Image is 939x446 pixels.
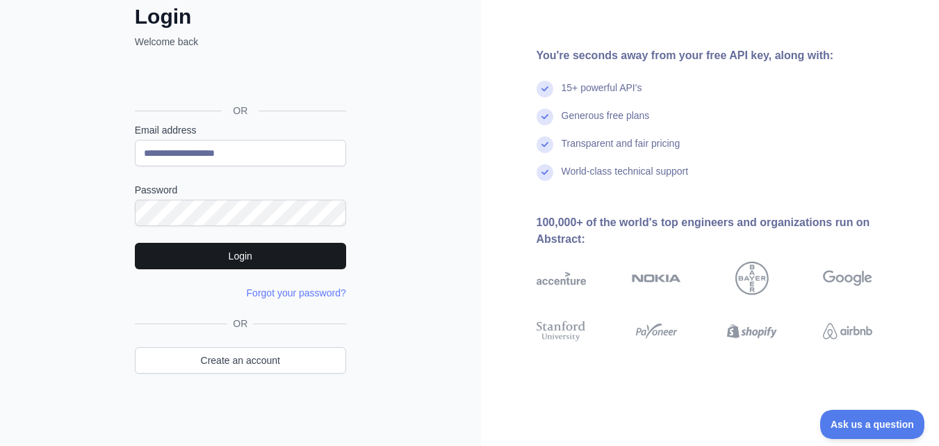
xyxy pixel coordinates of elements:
img: google [823,262,872,295]
img: shopify [727,319,776,344]
iframe: Toggle Customer Support [820,410,925,439]
img: check mark [537,109,553,125]
img: check mark [537,136,553,153]
iframe: Sign in with Google Button [128,64,350,95]
label: Email address [135,123,346,137]
img: stanford university [537,319,586,344]
img: check mark [537,81,553,97]
img: bayer [735,262,769,295]
div: World-class technical support [562,164,689,192]
a: Create an account [135,347,346,374]
a: Forgot your password? [247,287,346,298]
div: Transparent and fair pricing [562,136,680,164]
div: You're seconds away from your free API key, along with: [537,47,917,64]
label: Password [135,183,346,197]
img: airbnb [823,319,872,344]
p: Welcome back [135,35,346,49]
div: Generous free plans [562,109,650,136]
img: nokia [632,262,681,295]
div: 15+ powerful API's [562,81,642,109]
span: OR [227,317,253,330]
button: Login [135,243,346,269]
div: 100,000+ of the world's top engineers and organizations run on Abstract: [537,214,917,248]
img: check mark [537,164,553,181]
img: accenture [537,262,586,295]
span: OR [222,104,259,118]
img: payoneer [632,319,681,344]
h2: Login [135,4,346,29]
